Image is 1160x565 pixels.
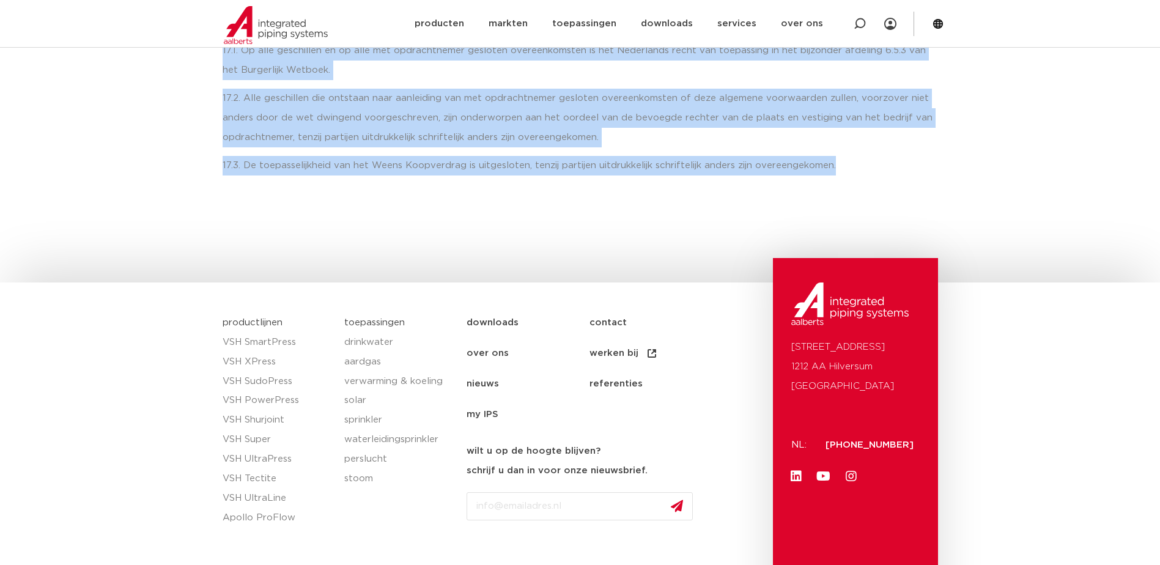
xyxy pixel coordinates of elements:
p: 17.3. De toepasselijkheid van het Weens Koopverdrag is uitgesloten, tenzij partijen uitdrukkelijk... [223,156,938,175]
a: VSH UltraLine [223,489,333,508]
a: waterleidingsprinkler [344,430,454,449]
a: perslucht [344,449,454,469]
a: contact [589,308,712,338]
a: VSH Super [223,430,333,449]
a: VSH Tectite [223,469,333,489]
a: nieuws [467,369,589,399]
a: verwarming & koeling [344,372,454,391]
a: aardgas [344,352,454,372]
a: VSH SudoPress [223,372,333,391]
a: referenties [589,369,712,399]
input: info@emailadres.nl [467,492,693,520]
p: 17.2. Alle geschillen die ontstaan naar aanleiding van met opdrachtnemer gesloten overeenkomsten ... [223,89,938,147]
a: werken bij [589,338,712,369]
p: 17.1. Op alle geschillen en op alle met opdrachtnemer gesloten overeenkomsten is het Nederlands r... [223,41,938,80]
a: productlijnen [223,318,283,327]
a: sprinkler [344,410,454,430]
a: VSH PowerPress [223,391,333,410]
a: [PHONE_NUMBER] [826,440,914,449]
a: VSH UltraPress [223,449,333,469]
a: stoom [344,469,454,489]
nav: Menu [467,308,767,430]
strong: schrijf u dan in voor onze nieuwsbrief. [467,466,648,475]
a: toepassingen [344,318,405,327]
p: NL: [791,435,811,455]
a: solar [344,391,454,410]
a: VSH SmartPress [223,333,333,352]
a: over ons [467,338,589,369]
strong: wilt u op de hoogte blijven? [467,446,600,456]
a: drinkwater [344,333,454,352]
a: my IPS [467,399,589,430]
img: send.svg [671,500,683,512]
a: VSH Shurjoint [223,410,333,430]
a: VSH XPress [223,352,333,372]
a: Apollo ProFlow [223,508,333,528]
p: [STREET_ADDRESS] 1212 AA Hilversum [GEOGRAPHIC_DATA] [791,338,920,396]
a: downloads [467,308,589,338]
